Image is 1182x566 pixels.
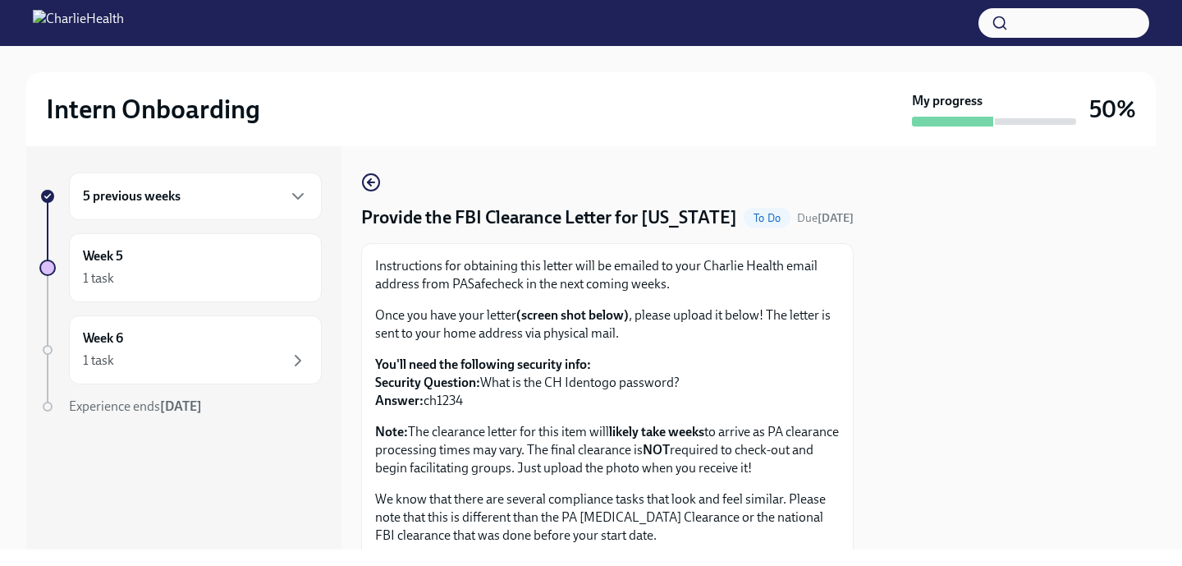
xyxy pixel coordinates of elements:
div: 1 task [83,352,114,370]
img: CharlieHealth [33,10,124,36]
span: To Do [744,212,790,224]
h6: 5 previous weeks [83,187,181,205]
div: 5 previous weeks [69,173,322,220]
span: Experience ends [69,398,202,414]
strong: Answer: [375,393,424,408]
h6: Week 5 [83,247,123,265]
strong: NOT [643,442,670,458]
div: 1 task [83,269,114,288]
a: Week 61 task [39,315,322,384]
strong: [DATE] [818,211,854,225]
strong: My progress [912,92,983,110]
h6: Week 6 [83,329,123,347]
h3: 50% [1089,94,1136,124]
strong: (screen shot below) [516,307,629,323]
strong: [DATE] [160,398,202,414]
strong: likely take weeks [609,424,704,439]
h4: Provide the FBI Clearance Letter for [US_STATE] [361,205,737,230]
p: Instructions for obtaining this letter will be emailed to your Charlie Health email address from ... [375,257,840,293]
p: The clearance letter for this item will to arrive as PA clearance processing times may vary. The ... [375,423,840,477]
p: What is the CH Identogo password? ch1234 [375,356,840,410]
strong: Security Question: [375,375,480,390]
p: Once you have your letter , please upload it below! The letter is sent to your home address via p... [375,306,840,343]
h2: Intern Onboarding [46,93,260,126]
span: Due [797,211,854,225]
a: Week 51 task [39,233,322,302]
strong: You'll need the following security info: [375,357,591,372]
p: We know that there are several compliance tasks that look and feel similar. Please note that this... [375,490,840,545]
strong: Note: [375,424,408,439]
span: October 8th, 2025 15:00 [797,210,854,226]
